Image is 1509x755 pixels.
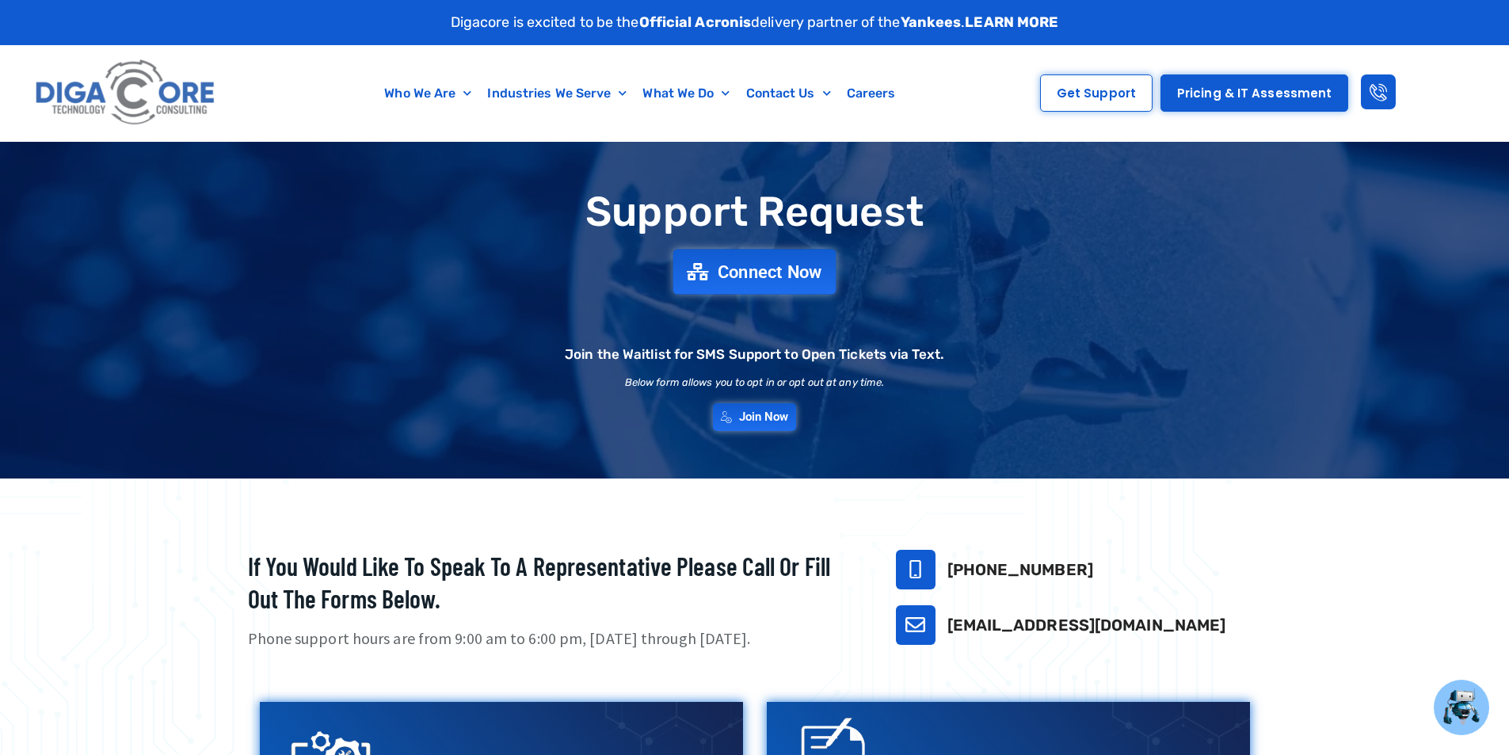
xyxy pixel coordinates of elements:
[634,75,737,112] a: What We Do
[965,13,1058,31] a: LEARN MORE
[901,13,962,31] strong: Yankees
[565,348,944,361] h2: Join the Waitlist for SMS Support to Open Tickets via Text.
[947,560,1093,579] a: [PHONE_NUMBER]
[673,249,836,294] a: Connect Now
[208,189,1301,235] h1: Support Request
[248,550,856,616] h2: If you would like to speak to a representative please call or fill out the forms below.
[248,627,856,650] p: Phone support hours are from 9:00 am to 6:00 pm, [DATE] through [DATE].
[896,605,936,645] a: support@digacore.com
[738,75,839,112] a: Contact Us
[1160,74,1348,112] a: Pricing & IT Assessment
[376,75,479,112] a: Who We Are
[639,13,752,31] strong: Official Acronis
[739,411,789,423] span: Join Now
[1040,74,1153,112] a: Get Support
[839,75,904,112] a: Careers
[947,616,1226,635] a: [EMAIL_ADDRESS][DOMAIN_NAME]
[1177,87,1332,99] span: Pricing & IT Assessment
[451,12,1059,33] p: Digacore is excited to be the delivery partner of the .
[479,75,634,112] a: Industries We Serve
[297,75,984,112] nav: Menu
[713,403,797,431] a: Join Now
[31,53,221,133] img: Digacore logo 1
[625,377,885,387] h2: Below form allows you to opt in or opt out at any time.
[896,550,936,589] a: 732-646-5725
[1057,87,1136,99] span: Get Support
[718,263,822,280] span: Connect Now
